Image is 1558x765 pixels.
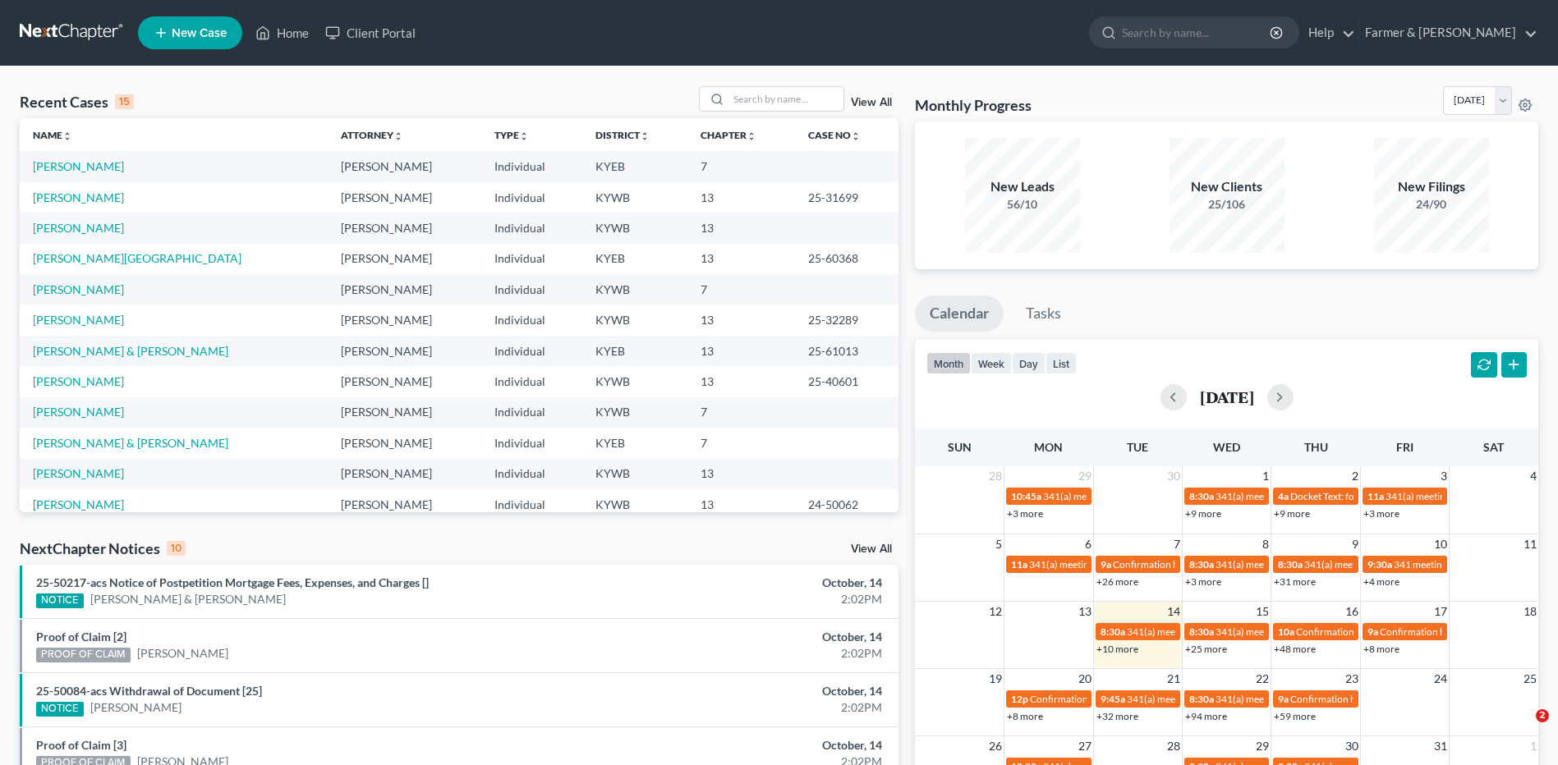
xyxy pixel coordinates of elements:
[1185,643,1227,655] a: +25 more
[1522,602,1538,621] span: 18
[1189,490,1214,502] span: 8:30a
[1216,693,1374,705] span: 341(a) meeting for [PERSON_NAME]
[481,397,582,428] td: Individual
[90,699,182,716] a: [PERSON_NAME]
[687,428,795,458] td: 7
[795,489,898,520] td: 24-50062
[1374,196,1489,213] div: 24/90
[1254,602,1271,621] span: 15
[1011,693,1028,705] span: 12p
[1172,534,1182,554] span: 7
[1170,177,1285,196] div: New Clients
[687,336,795,366] td: 13
[33,466,124,480] a: [PERSON_NAME]
[481,151,582,181] td: Individual
[987,466,1004,486] span: 28
[167,541,186,556] div: 10
[582,397,687,428] td: KYWB
[915,295,1004,332] a: Calendar
[328,459,481,489] td: [PERSON_NAME]
[1536,709,1549,722] span: 2
[611,591,882,607] div: 2:02PM
[1522,669,1538,689] span: 25
[36,648,131,662] div: PROOF OF CLAIM
[481,213,582,243] td: Individual
[1432,736,1449,756] span: 31
[328,182,481,213] td: [PERSON_NAME]
[1278,558,1303,570] span: 8:30a
[582,489,687,520] td: KYWB
[640,131,650,141] i: unfold_more
[1274,575,1316,588] a: +31 more
[1012,352,1046,374] button: day
[948,440,972,454] span: Sun
[137,645,228,662] a: [PERSON_NAME]
[33,405,124,419] a: [PERSON_NAME]
[1367,558,1392,570] span: 9:30a
[481,366,582,396] td: Individual
[33,159,124,173] a: [PERSON_NAME]
[687,151,795,181] td: 7
[582,244,687,274] td: KYEB
[1077,466,1093,486] span: 29
[1216,625,1374,638] span: 341(a) meeting for [PERSON_NAME]
[1290,490,1437,502] span: Docket Text: for [PERSON_NAME]
[1432,669,1449,689] span: 24
[1011,558,1027,570] span: 11a
[33,221,124,235] a: [PERSON_NAME]
[1096,643,1138,655] a: +10 more
[1363,507,1399,520] a: +3 more
[1127,625,1285,638] span: 341(a) meeting for [PERSON_NAME]
[328,151,481,181] td: [PERSON_NAME]
[1432,602,1449,621] span: 17
[795,366,898,396] td: 25-40601
[687,182,795,213] td: 13
[1029,558,1188,570] span: 341(a) meeting for [PERSON_NAME]
[582,274,687,305] td: KYWB
[481,428,582,458] td: Individual
[393,131,403,141] i: unfold_more
[33,282,124,296] a: [PERSON_NAME]
[1096,575,1138,588] a: +26 more
[1374,177,1489,196] div: New Filings
[987,602,1004,621] span: 12
[1278,625,1294,638] span: 10a
[1367,490,1384,502] span: 11a
[1185,710,1227,722] a: +94 more
[1189,625,1214,638] span: 8:30a
[687,274,795,305] td: 7
[481,244,582,274] td: Individual
[341,129,403,141] a: Attorneyunfold_more
[115,94,134,109] div: 15
[1304,440,1328,454] span: Thu
[1165,466,1182,486] span: 30
[595,129,650,141] a: Districtunfold_more
[1185,507,1221,520] a: +9 more
[1344,669,1360,689] span: 23
[33,129,72,141] a: Nameunfold_more
[1483,440,1504,454] span: Sat
[1394,558,1541,570] span: 341 meeting for [PERSON_NAME]
[1304,558,1550,570] span: 341(a) meeting for [PERSON_NAME] & [PERSON_NAME]
[611,575,882,591] div: October, 14
[1528,466,1538,486] span: 4
[1344,602,1360,621] span: 16
[1127,440,1148,454] span: Tue
[90,591,286,607] a: [PERSON_NAME] & [PERSON_NAME]
[701,129,756,141] a: Chapterunfold_more
[1367,625,1378,638] span: 9a
[1165,736,1182,756] span: 28
[328,366,481,396] td: [PERSON_NAME]
[481,182,582,213] td: Individual
[1274,643,1316,655] a: +48 more
[36,684,262,698] a: 25-50084-acs Withdrawal of Document [25]
[1350,466,1360,486] span: 2
[1216,558,1374,570] span: 341(a) meeting for [PERSON_NAME]
[582,428,687,458] td: KYEB
[1274,710,1316,722] a: +59 more
[1077,736,1093,756] span: 27
[1101,693,1125,705] span: 9:45a
[1077,669,1093,689] span: 20
[481,274,582,305] td: Individual
[1122,17,1272,48] input: Search by name...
